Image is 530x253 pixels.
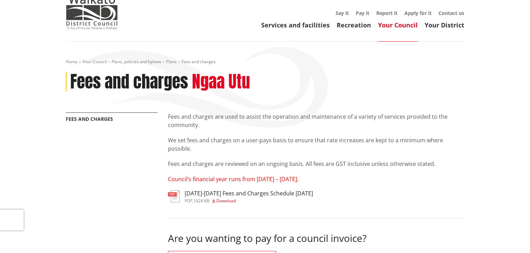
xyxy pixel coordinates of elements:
[192,72,250,92] h2: Ngaa Utu
[168,190,313,203] a: [DATE]-[DATE] Fees and Charges Schedule [DATE] pdf,1624 KB Download
[66,59,78,65] a: Home
[337,21,371,29] a: Recreation
[404,10,432,16] a: Apply for it
[82,59,107,65] a: Your Council
[168,160,464,168] p: Fees and charges are reviewed on an ongoing basis. All fees are GST inclusive unless otherwise st...
[182,59,216,65] span: Fees and charges
[168,175,298,183] span: Council’s financial year runs from [DATE] – [DATE].
[193,198,209,204] span: 1624 KB
[66,116,113,122] a: Fees and charges
[112,59,161,65] a: Plans, policies and bylaws
[168,136,464,153] p: We set fees and charges on a user-pays basis to ensure that rate increases are kept to a minimum ...
[425,21,464,29] a: Your District
[185,198,192,204] span: pdf
[185,199,313,203] div: ,
[439,10,464,16] a: Contact us
[168,190,180,202] img: document-pdf.svg
[498,224,523,249] iframe: Messenger Launcher
[70,72,188,92] h1: Fees and charges
[185,190,313,197] h3: [DATE]-[DATE] Fees and Charges Schedule [DATE]
[216,198,236,204] span: Download
[261,21,330,29] a: Services and facilities
[168,112,464,129] p: Fees and charges are used to assist the operation and maintenance of a variety of services provid...
[336,10,349,16] a: Say it
[356,10,369,16] a: Pay it
[378,21,418,29] a: Your Council
[376,10,397,16] a: Report it
[66,59,464,65] nav: breadcrumb
[168,231,367,245] span: Are you wanting to pay for a council invoice?
[166,59,177,65] a: Plans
